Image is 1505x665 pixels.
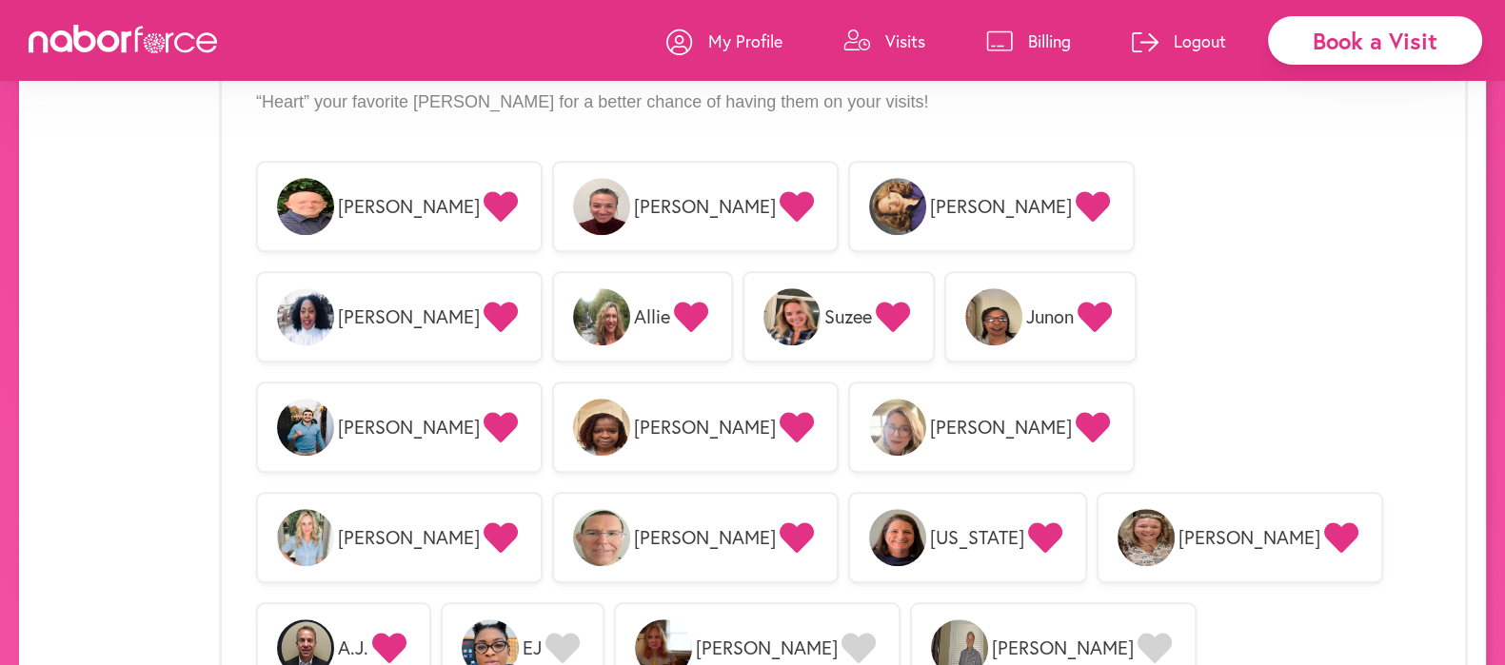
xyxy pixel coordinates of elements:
span: [PERSON_NAME] [634,526,776,549]
span: [PERSON_NAME] [634,416,776,439]
a: Billing [986,12,1071,69]
p: Visits [885,29,925,52]
span: [PERSON_NAME] [992,636,1134,659]
p: Billing [1028,29,1071,52]
span: [PERSON_NAME] [696,636,838,659]
img: tauHFjsySK2bGeoxtOo4 [573,178,630,235]
span: [PERSON_NAME] [634,195,776,218]
img: b58fP9iDRJaMXK265Ics [573,399,630,456]
img: moNvKQjS7ibNB4VTEWwb [573,509,630,566]
div: Book a Visit [1268,16,1482,65]
img: FVhIGWlSQVSRp8tieePF [763,288,821,345]
p: “Heart” your favorite [PERSON_NAME] for a better chance of having them on your visits! [256,92,1431,113]
img: zaJGYZMoTsKAiWQB1Hph [869,509,926,566]
img: m6oDsx4QiOaQstbSC4ew [573,288,630,345]
img: 4c6YcYSNTFW6IHhU4ZvU [277,288,334,345]
span: [PERSON_NAME] [930,195,1072,218]
span: A.J. [338,636,368,659]
img: QBexCSpNTsOGcq3unIbE [965,288,1022,345]
p: My Profile [708,29,782,52]
span: [PERSON_NAME] [338,305,480,328]
a: My Profile [666,12,782,69]
a: Visits [843,12,925,69]
img: nCJyD3pLQZaW2EYYJhxB [277,509,334,566]
p: Logout [1174,29,1226,52]
span: [PERSON_NAME] [1178,526,1320,549]
span: [PERSON_NAME] [338,195,480,218]
a: Logout [1132,12,1226,69]
span: [PERSON_NAME] [930,416,1072,439]
span: [PERSON_NAME] [338,416,480,439]
img: X0dfZWJkRKqvovJOmbiw [869,399,926,456]
span: Suzee [824,305,872,328]
span: EJ [523,636,542,659]
img: XMagbYT5QMi2ZvzMVcOD [277,178,334,235]
span: Junon [1026,305,1074,328]
img: 18oUzAU7RROUlOaa4weh [869,178,926,235]
span: [PERSON_NAME] [338,526,480,549]
span: Allie [634,305,670,328]
span: [US_STATE] [930,526,1024,549]
img: zPpYtdMMQzycPbKFN5AX [1118,509,1175,566]
img: 3EM6f60RTCPR5mF7QAZE [277,399,334,456]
